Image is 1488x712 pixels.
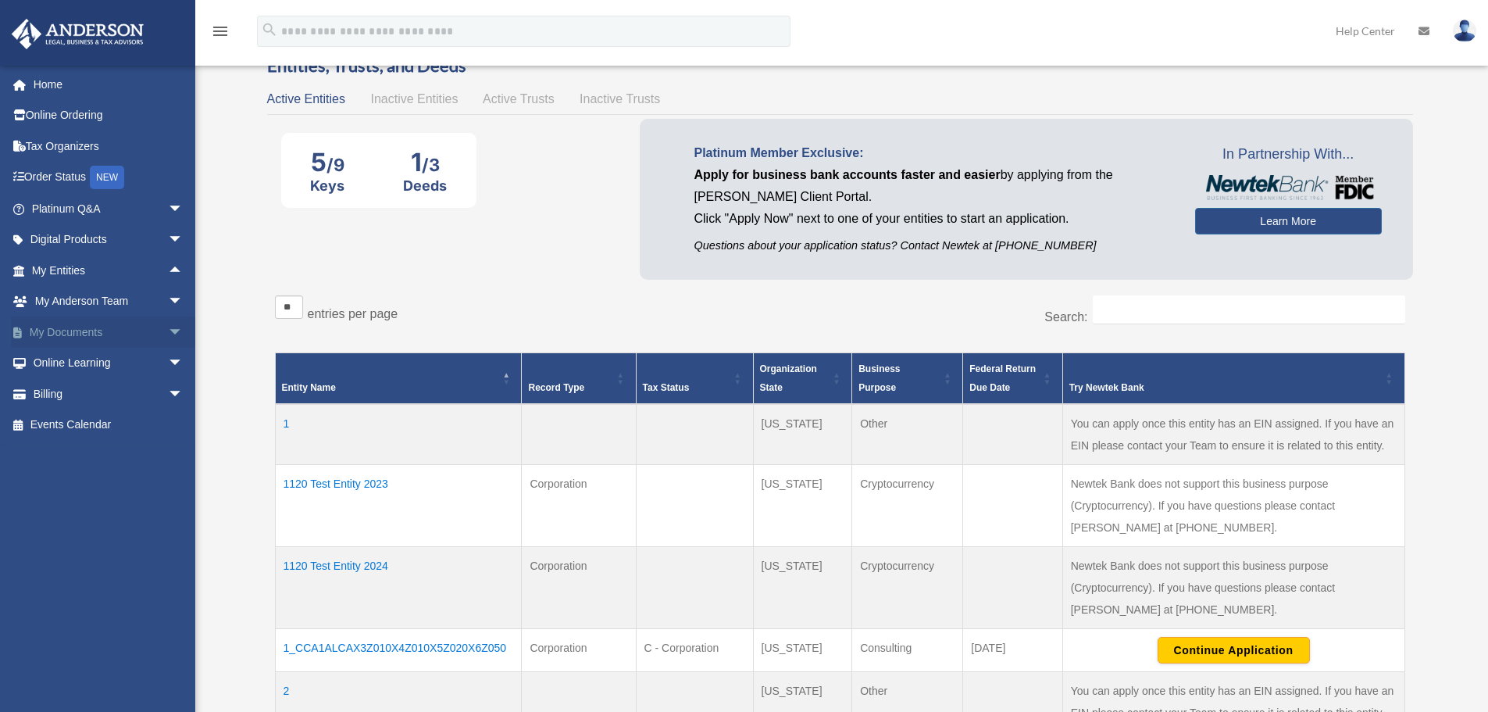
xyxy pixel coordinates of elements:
[422,155,440,175] span: /3
[636,353,753,405] th: Tax Status: Activate to sort
[403,177,447,194] div: Deeds
[580,92,660,106] span: Inactive Trusts
[522,629,636,672] td: Corporation
[760,363,817,393] span: Organization State
[852,353,963,405] th: Business Purpose: Activate to sort
[1195,208,1382,234] a: Learn More
[483,92,555,106] span: Active Trusts
[168,317,199,349] span: arrow_drop_down
[1062,404,1404,465] td: You can apply once this entity has an EIN assigned. If you have an EIN please contact your Team t...
[694,236,1172,256] p: Questions about your application status? Contact Newtek at [PHONE_NUMBER]
[969,363,1036,393] span: Federal Return Due Date
[11,193,207,224] a: Platinum Q&Aarrow_drop_down
[694,208,1172,230] p: Click "Apply Now" next to one of your entities to start an application.
[1203,175,1374,200] img: NewtekBankLogoSM.png
[11,131,207,162] a: Tax Organizers
[168,224,199,256] span: arrow_drop_down
[168,378,199,410] span: arrow_drop_down
[1062,465,1404,547] td: Newtek Bank does not support this business purpose (Cryptocurrency). If you have questions please...
[275,353,522,405] th: Entity Name: Activate to invert sorting
[11,348,207,379] a: Online Learningarrow_drop_down
[211,22,230,41] i: menu
[858,363,900,393] span: Business Purpose
[11,224,207,256] a: Digital Productsarrow_drop_down
[694,142,1172,164] p: Platinum Member Exclusive:
[636,629,753,672] td: C - Corporation
[327,155,344,175] span: /9
[211,27,230,41] a: menu
[168,286,199,318] span: arrow_drop_down
[753,353,852,405] th: Organization State: Activate to sort
[275,465,522,547] td: 1120 Test Entity 2023
[522,353,636,405] th: Record Type: Activate to sort
[310,147,344,177] div: 5
[11,317,207,348] a: My Documentsarrow_drop_down
[90,166,124,189] div: NEW
[275,404,522,465] td: 1
[275,547,522,629] td: 1120 Test Entity 2024
[11,410,207,441] a: Events Calendar
[1044,310,1087,324] label: Search:
[852,404,963,465] td: Other
[275,629,522,672] td: 1_CCA1ALCAX3Z010X4Z010X5Z020X6Z050
[308,307,398,320] label: entries per page
[1062,353,1404,405] th: Try Newtek Bank : Activate to sort
[282,382,336,393] span: Entity Name
[643,382,690,393] span: Tax Status
[168,348,199,380] span: arrow_drop_down
[1158,637,1310,664] button: Continue Application
[852,629,963,672] td: Consulting
[852,465,963,547] td: Cryptocurrency
[403,147,447,177] div: 1
[11,255,199,286] a: My Entitiesarrow_drop_up
[852,547,963,629] td: Cryptocurrency
[11,378,207,410] a: Billingarrow_drop_down
[267,92,345,106] span: Active Entities
[694,164,1172,208] p: by applying from the [PERSON_NAME] Client Portal.
[963,629,1062,672] td: [DATE]
[694,168,1001,181] span: Apply for business bank accounts faster and easier
[1195,142,1382,167] span: In Partnership With...
[11,69,207,100] a: Home
[753,404,852,465] td: [US_STATE]
[1062,547,1404,629] td: Newtek Bank does not support this business purpose (Cryptocurrency). If you have questions please...
[963,353,1062,405] th: Federal Return Due Date: Activate to sort
[522,547,636,629] td: Corporation
[168,193,199,225] span: arrow_drop_down
[753,465,852,547] td: [US_STATE]
[528,382,584,393] span: Record Type
[168,255,199,287] span: arrow_drop_up
[261,21,278,38] i: search
[310,177,344,194] div: Keys
[753,629,852,672] td: [US_STATE]
[1069,378,1381,397] div: Try Newtek Bank
[7,19,148,49] img: Anderson Advisors Platinum Portal
[11,286,207,317] a: My Anderson Teamarrow_drop_down
[522,465,636,547] td: Corporation
[1453,20,1476,42] img: User Pic
[370,92,458,106] span: Inactive Entities
[267,54,1413,78] h3: Entities, Trusts, and Deeds
[753,547,852,629] td: [US_STATE]
[11,100,207,131] a: Online Ordering
[11,162,207,194] a: Order StatusNEW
